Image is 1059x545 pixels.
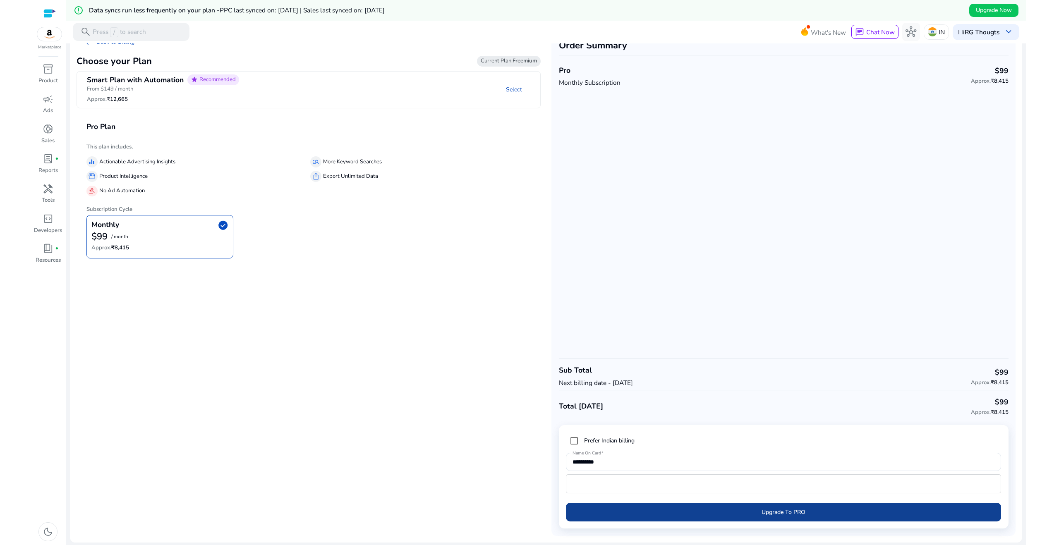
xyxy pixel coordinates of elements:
span: storefront [88,173,96,180]
p: Reports [38,167,58,175]
h5: Data syncs run less frequently on your plan - [89,7,385,14]
mat-expansion-panel-header: Pro Plan [77,112,561,141]
img: amazon.svg [37,27,62,41]
mat-expansion-panel-header: Smart Plan with AutomationstarRecommendedFrom $149 / monthApprox.₹12,665Select [77,72,560,108]
div: Pro Plan [77,141,541,265]
span: code_blocks [43,213,53,224]
p: More Keyword Searches [323,158,382,166]
p: Tools [42,196,55,205]
h6: ₹8,415 [91,245,228,251]
span: Recommended [199,76,236,84]
p: Ads [43,107,53,115]
button: hub [902,23,920,41]
mat-icon: error_outline [74,5,84,15]
span: fiber_manual_record [55,157,59,161]
b: RG Thougts [965,28,999,36]
h6: ₹8,415 [971,409,1009,416]
span: / [110,27,118,37]
p: Next billing date - [DATE] [559,378,633,387]
a: donut_smallSales [33,122,63,152]
p: Sales [41,137,55,145]
p: Press to search [93,27,146,37]
span: What's New [811,25,846,40]
h3: Order Summary [559,40,1009,51]
span: book_4 [43,243,53,254]
span: inventory_2 [43,64,53,74]
button: Upgrade To PRO [566,503,1001,521]
mat-label: Name On Card [573,450,601,456]
span: keyboard_arrow_down [1003,26,1014,37]
span: campaign [43,94,53,105]
p: From $149 / month [87,85,240,93]
span: equalizer [88,158,96,166]
p: Actionable Advertising Insights [99,158,175,166]
p: Developers [34,227,62,235]
span: check_circle [218,220,228,231]
a: campaignAds [33,92,63,122]
h4: Pro [559,66,621,75]
p: Product Intelligence [99,172,148,181]
span: gavel [88,187,96,195]
a: lab_profilefiber_manual_recordReports [33,152,63,182]
span: Upgrade Now [976,6,1012,14]
span: Approx. [971,77,991,85]
span: search [80,26,91,37]
h4: $99 [995,67,1009,75]
p: No Ad Automation [99,186,145,195]
b: Freemium [513,57,537,65]
p: Monthly Subscription [559,78,621,87]
h6: ₹12,665 [87,96,240,103]
h4: $99 [995,398,1009,406]
h4: Total [DATE] [559,402,603,411]
h4: Pro Plan [86,122,115,131]
span: Approx. [971,379,991,386]
span: arrow_left_alt [84,37,94,48]
h4: Sub Total [559,366,633,375]
span: chat [855,28,864,37]
a: handymanTools [33,182,63,211]
span: Current Plan: [481,57,537,65]
span: Upgrade To PRO [762,508,805,516]
a: book_4fiber_manual_recordResources [33,241,63,271]
h6: Subscription Cycle [86,199,531,213]
p: Export Unlimited Data [323,172,378,181]
button: chatChat Now [851,25,898,39]
button: Upgrade Now [969,4,1018,17]
span: hub [906,26,916,37]
span: PPC last synced on: [DATE] | Sales last synced on: [DATE] [220,6,385,14]
span: dark_mode [43,526,53,537]
span: Approx. [91,244,111,251]
h6: ₹8,415 [971,78,1009,85]
h6: This plan includes, [86,144,531,151]
span: lab_profile [43,153,53,164]
a: inventory_2Product [33,62,63,92]
p: Product [38,77,58,85]
label: Prefer Indian billing [582,436,635,445]
h4: Smart Plan with Automation [87,76,184,84]
h4: Monthly [91,220,119,229]
p: Hi [958,29,999,35]
h4: $99 [995,368,1009,377]
span: star [191,76,198,84]
img: in.svg [928,27,937,36]
span: manage_search [312,158,320,166]
a: Select [498,81,529,98]
p: Marketplace [38,44,61,50]
b: $99 [91,230,108,243]
span: donut_small [43,124,53,134]
p: Resources [36,256,61,265]
iframe: Secure card payment input frame [570,476,997,492]
h6: ₹8,415 [971,380,1009,386]
p: IN [939,25,945,39]
p: / month [111,234,128,239]
span: Chat Now [866,28,895,36]
span: fiber_manual_record [55,247,59,251]
a: code_blocksDevelopers [33,212,63,241]
span: Approx. [87,96,107,103]
span: handyman [43,184,53,194]
h3: Choose your Plan [77,56,152,67]
span: ios_share [312,173,320,180]
span: Approx. [971,409,991,416]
